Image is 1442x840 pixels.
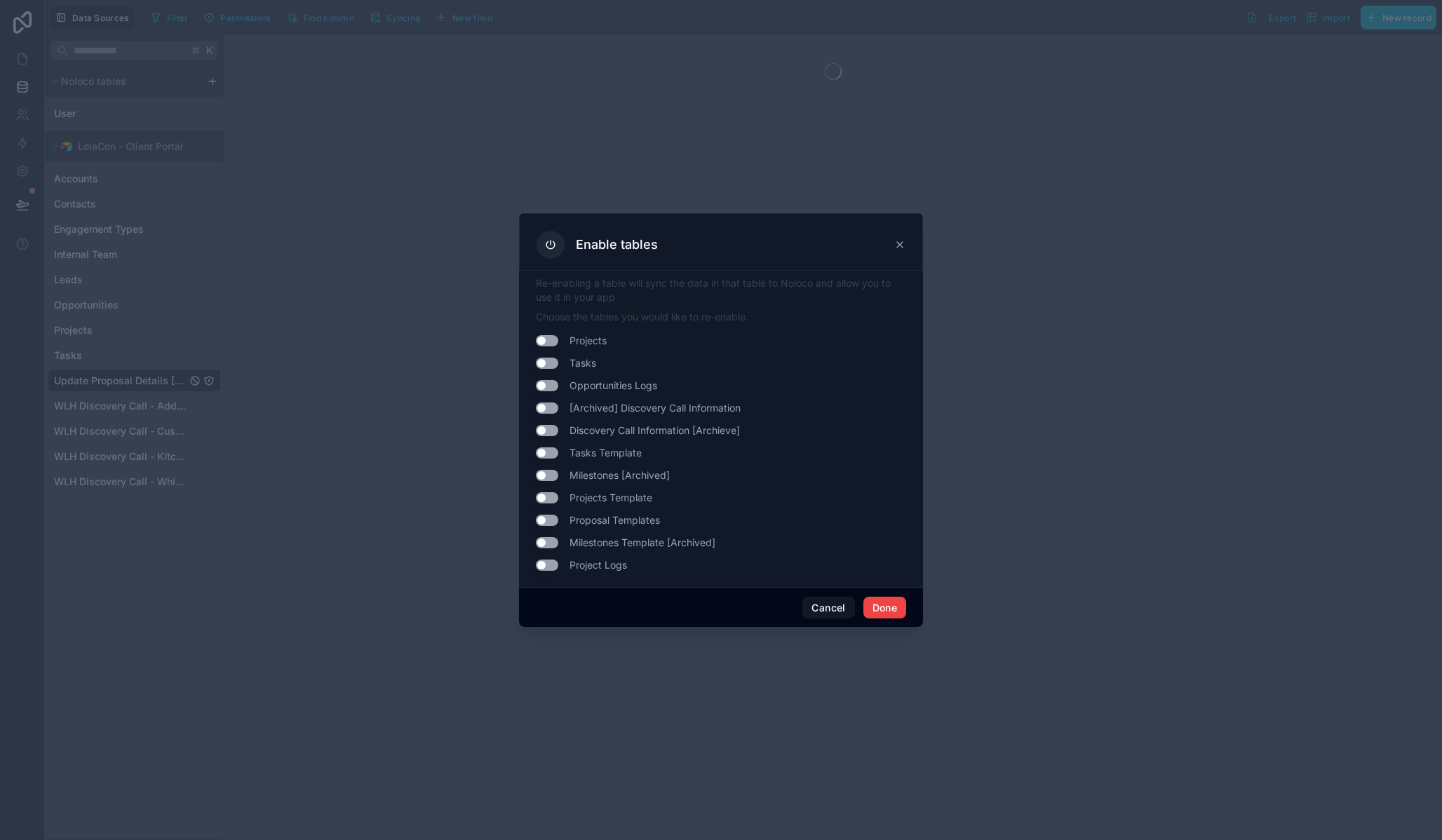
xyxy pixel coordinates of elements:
button: Done [863,597,906,619]
span: Discovery Call Information [Archieve] [570,424,740,438]
span: Tasks Template [570,446,642,460]
button: Cancel [802,597,854,619]
p: Choose the tables you would like to re-enable. [536,310,906,324]
span: Projects Template [570,491,652,505]
p: Re-enabling a table will sync the data in that table to Noloco and allow you to use it in your app [536,276,906,304]
span: Project Logs [570,558,627,572]
span: Milestones Template [Archived] [570,536,715,550]
h3: Enable tables [576,236,658,253]
span: Tasks [570,356,596,370]
span: Projects [570,334,607,348]
span: [Archived] Discovery Call Information [570,401,741,415]
span: Proposal Templates [570,513,660,527]
span: Milestones [Archived] [570,468,670,482]
span: Opportunities Logs [570,379,657,393]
